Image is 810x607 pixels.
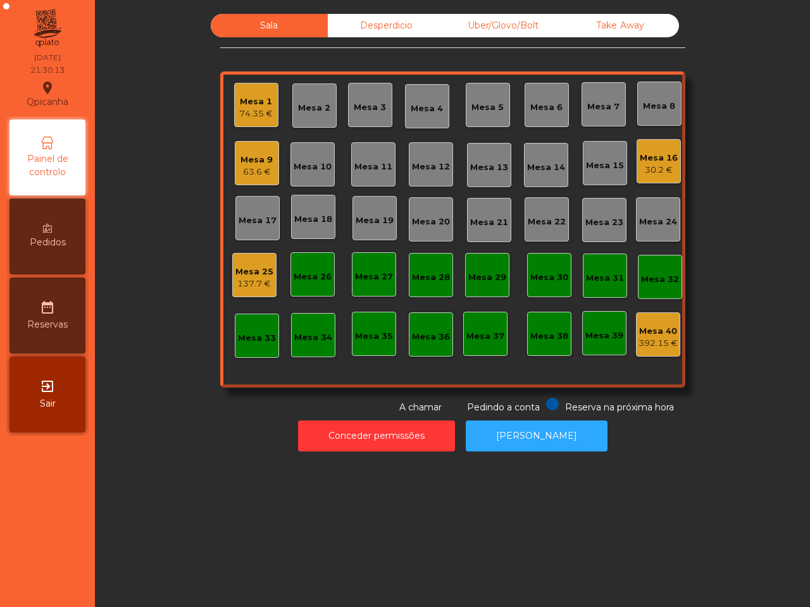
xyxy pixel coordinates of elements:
[240,154,273,166] div: Mesa 9
[565,402,674,413] span: Reserva na próxima hora
[328,14,445,37] div: Desperdicio
[298,102,330,114] div: Mesa 2
[354,101,386,114] div: Mesa 3
[40,397,56,410] span: Sair
[639,337,678,350] div: 392.15 €
[527,161,565,174] div: Mesa 14
[32,6,63,51] img: qpiato
[445,14,562,37] div: Uber/Glovo/Bolt
[528,216,566,228] div: Mesa 22
[30,236,66,249] span: Pedidos
[355,271,393,283] div: Mesa 27
[530,101,563,114] div: Mesa 6
[412,216,450,228] div: Mesa 20
[27,78,68,110] div: Qpicanha
[239,214,277,227] div: Mesa 17
[585,216,623,229] div: Mesa 23
[466,330,504,343] div: Mesa 37
[643,100,675,113] div: Mesa 8
[238,332,276,345] div: Mesa 33
[13,152,82,179] span: Painel de controlo
[468,271,506,284] div: Mesa 29
[412,271,450,284] div: Mesa 28
[239,95,273,108] div: Mesa 1
[240,166,273,178] div: 63.6 €
[412,161,450,173] div: Mesa 12
[639,216,677,228] div: Mesa 24
[470,161,508,174] div: Mesa 13
[399,402,442,413] span: A chamar
[640,164,678,176] div: 30.2 €
[354,161,392,173] div: Mesa 11
[562,14,679,37] div: Take Away
[412,331,450,343] div: Mesa 36
[355,330,393,343] div: Mesa 35
[235,278,273,290] div: 137.7 €
[641,273,679,286] div: Mesa 32
[530,330,568,343] div: Mesa 38
[356,214,394,227] div: Mesa 19
[586,159,624,172] div: Mesa 15
[640,152,678,164] div: Mesa 16
[294,161,332,173] div: Mesa 10
[639,325,678,338] div: Mesa 40
[586,272,624,285] div: Mesa 31
[239,107,273,120] div: 74.35 €
[411,102,443,115] div: Mesa 4
[530,271,568,284] div: Mesa 30
[470,216,508,229] div: Mesa 21
[40,379,55,394] i: exit_to_app
[34,52,61,63] div: [DATE]
[211,14,328,37] div: Sala
[40,80,55,95] i: location_on
[235,266,273,278] div: Mesa 25
[471,101,504,114] div: Mesa 5
[466,420,607,451] button: [PERSON_NAME]
[587,101,620,113] div: Mesa 7
[294,271,332,283] div: Mesa 26
[294,331,332,344] div: Mesa 34
[585,329,623,342] div: Mesa 39
[40,300,55,315] i: date_range
[27,318,68,331] span: Reservas
[467,402,540,413] span: Pedindo a conta
[30,64,65,76] div: 21:30:13
[294,213,332,226] div: Mesa 18
[298,420,455,451] button: Conceder permissões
